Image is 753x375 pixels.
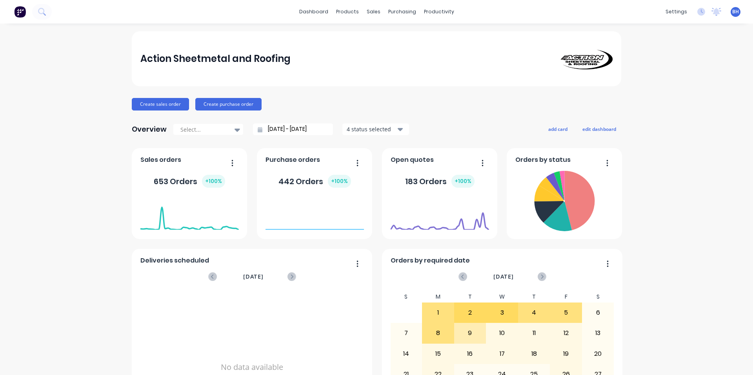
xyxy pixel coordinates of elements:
[391,155,434,165] span: Open quotes
[422,303,454,322] div: 1
[328,175,351,188] div: + 100 %
[518,323,550,343] div: 11
[195,98,262,111] button: Create purchase order
[132,121,167,137] div: Overview
[295,6,332,18] a: dashboard
[486,323,518,343] div: 10
[363,6,384,18] div: sales
[390,291,422,303] div: S
[384,6,420,18] div: purchasing
[550,323,582,343] div: 12
[347,125,396,133] div: 4 status selected
[422,323,454,343] div: 8
[543,124,573,134] button: add card
[518,303,550,322] div: 4
[486,291,518,303] div: W
[486,344,518,364] div: 17
[391,344,422,364] div: 14
[550,303,582,322] div: 5
[662,6,691,18] div: settings
[455,303,486,322] div: 2
[515,155,571,165] span: Orders by status
[455,323,486,343] div: 9
[451,175,475,188] div: + 100 %
[518,344,550,364] div: 18
[405,175,475,188] div: 183 Orders
[422,344,454,364] div: 15
[454,291,486,303] div: T
[550,291,582,303] div: F
[140,256,209,265] span: Deliveries scheduled
[493,272,514,281] span: [DATE]
[732,8,739,15] span: BH
[582,291,614,303] div: S
[550,344,582,364] div: 19
[140,155,181,165] span: Sales orders
[202,175,225,188] div: + 100 %
[278,175,351,188] div: 442 Orders
[422,291,454,303] div: M
[582,323,614,343] div: 13
[14,6,26,18] img: Factory
[154,175,225,188] div: 653 Orders
[420,6,458,18] div: productivity
[140,51,291,67] div: Action Sheetmetal and Roofing
[266,155,320,165] span: Purchase orders
[582,344,614,364] div: 20
[455,344,486,364] div: 16
[577,124,621,134] button: edit dashboard
[342,123,409,135] button: 4 status selected
[391,323,422,343] div: 7
[332,6,363,18] div: products
[582,303,614,322] div: 6
[518,291,550,303] div: T
[558,48,613,69] img: Action Sheetmetal and Roofing
[132,98,189,111] button: Create sales order
[486,303,518,322] div: 3
[243,272,264,281] span: [DATE]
